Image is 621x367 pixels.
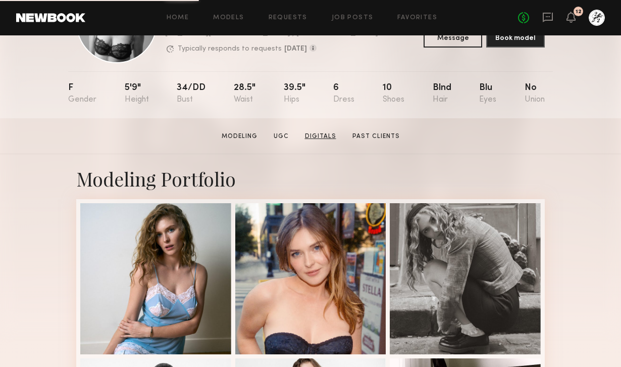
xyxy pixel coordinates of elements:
[433,83,451,104] div: Blnd
[167,15,189,21] a: Home
[177,83,205,104] div: 34/dd
[301,132,340,141] a: Digitals
[284,83,305,104] div: 39.5"
[269,15,307,21] a: Requests
[68,83,96,104] div: F
[234,83,255,104] div: 28.5"
[424,27,482,48] button: Message
[383,83,404,104] div: 10
[479,83,496,104] div: Blu
[213,15,244,21] a: Models
[525,83,545,104] div: No
[333,83,354,104] div: 6
[270,132,293,141] a: UGC
[486,27,545,48] button: Book model
[178,45,282,53] p: Typically responds to requests
[397,15,437,21] a: Favorites
[76,166,545,191] div: Modeling Portfolio
[348,132,404,141] a: Past Clients
[576,9,582,15] div: 12
[125,83,149,104] div: 5'9"
[332,15,374,21] a: Job Posts
[284,45,307,53] b: [DATE]
[218,132,262,141] a: Modeling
